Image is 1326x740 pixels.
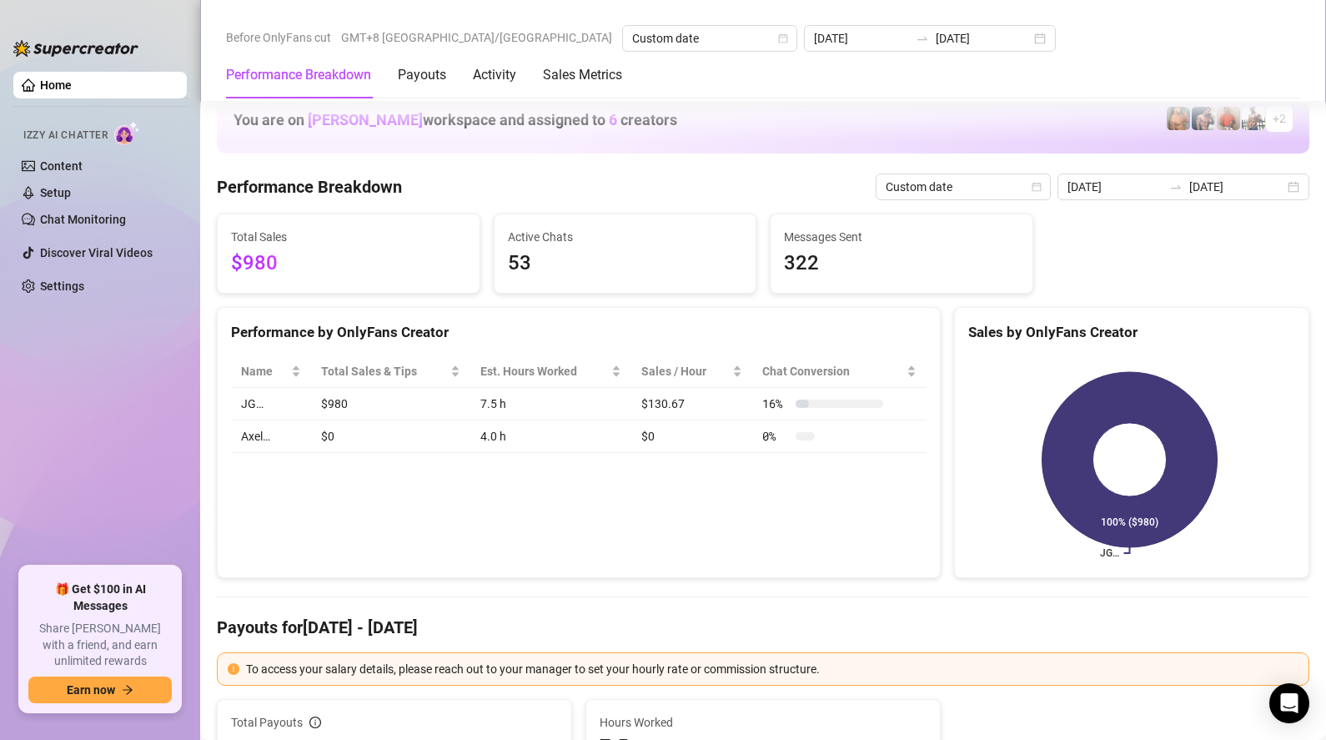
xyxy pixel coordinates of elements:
span: swap-right [916,32,929,45]
td: $980 [311,388,470,420]
span: to [916,32,929,45]
div: Activity [473,65,516,85]
span: info-circle [309,717,321,728]
img: JG [1167,107,1190,130]
div: Open Intercom Messenger [1269,683,1309,723]
span: $980 [231,248,466,279]
img: JUSTIN [1242,107,1265,130]
img: AI Chatter [114,121,140,145]
span: Earn now [67,683,115,697]
span: Chat Conversion [762,362,903,380]
span: Total Sales [231,228,466,246]
span: 322 [784,248,1019,279]
span: Sales / Hour [641,362,730,380]
th: Name [231,355,311,388]
span: Name [241,362,288,380]
th: Chat Conversion [752,355,927,388]
span: Active Chats [508,228,743,246]
text: JG… [1100,547,1119,559]
div: Est. Hours Worked [480,362,607,380]
h4: Performance Breakdown [217,175,402,199]
a: Settings [40,279,84,293]
span: Total Sales & Tips [321,362,447,380]
span: Custom date [632,26,787,51]
td: $0 [631,420,753,453]
div: Sales Metrics [543,65,622,85]
span: to [1169,180,1183,194]
span: Share [PERSON_NAME] with a friend, and earn unlimited rewards [28,621,172,670]
input: Start date [1067,178,1163,196]
div: Performance Breakdown [226,65,371,85]
td: $0 [311,420,470,453]
span: 53 [508,248,743,279]
td: JG… [231,388,311,420]
span: [PERSON_NAME] [308,111,423,128]
span: Messages Sent [784,228,1019,246]
td: $130.67 [631,388,753,420]
span: Total Payouts [231,713,303,732]
span: Before OnlyFans cut [226,25,331,50]
div: Performance by OnlyFans Creator [231,321,927,344]
div: Sales by OnlyFans Creator [968,321,1295,344]
input: Start date [814,29,909,48]
span: + 2 [1273,109,1286,128]
a: Home [40,78,72,92]
img: Axel [1192,107,1215,130]
span: swap-right [1169,180,1183,194]
h4: Payouts for [DATE] - [DATE] [217,616,1309,639]
th: Total Sales & Tips [311,355,470,388]
th: Sales / Hour [631,355,753,388]
a: Chat Monitoring [40,213,126,226]
a: Setup [40,186,71,199]
img: Justin [1217,107,1240,130]
span: 0 % [762,427,789,446]
span: calendar [778,33,788,43]
h1: You are on workspace and assigned to creators [234,111,677,129]
input: End date [1189,178,1284,196]
span: GMT+8 [GEOGRAPHIC_DATA]/[GEOGRAPHIC_DATA] [341,25,612,50]
div: To access your salary details, please reach out to your manager to set your hourly rate or commis... [246,660,1298,678]
span: Izzy AI Chatter [23,128,108,143]
span: 16 % [762,395,789,413]
td: Axel… [231,420,311,453]
span: exclamation-circle [228,663,239,675]
img: logo-BBDzfeDw.svg [13,40,138,57]
a: Content [40,159,83,173]
button: Earn nowarrow-right [28,677,172,703]
td: 4.0 h [470,420,630,453]
input: End date [936,29,1031,48]
div: Payouts [398,65,446,85]
span: arrow-right [122,684,133,696]
span: Hours Worked [600,713,927,732]
td: 7.5 h [470,388,630,420]
span: 6 [609,111,617,128]
span: calendar [1032,182,1042,192]
a: Discover Viral Videos [40,246,153,259]
span: 🎁 Get $100 in AI Messages [28,581,172,614]
span: Custom date [886,174,1041,199]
